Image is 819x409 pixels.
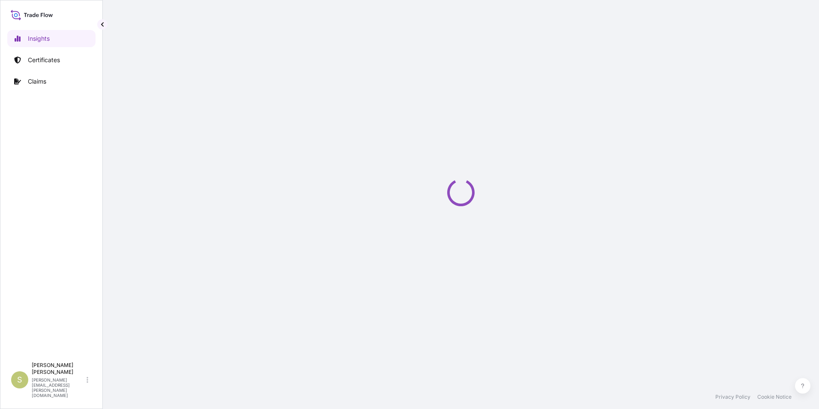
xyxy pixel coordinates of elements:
a: Privacy Policy [715,394,750,400]
a: Insights [7,30,96,47]
span: S [17,376,22,384]
p: Insights [28,34,50,43]
p: [PERSON_NAME] [PERSON_NAME] [32,362,85,376]
p: [PERSON_NAME][EMAIL_ADDRESS][PERSON_NAME][DOMAIN_NAME] [32,377,85,398]
a: Cookie Notice [757,394,792,400]
a: Certificates [7,51,96,69]
p: Claims [28,77,46,86]
a: Claims [7,73,96,90]
p: Certificates [28,56,60,64]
